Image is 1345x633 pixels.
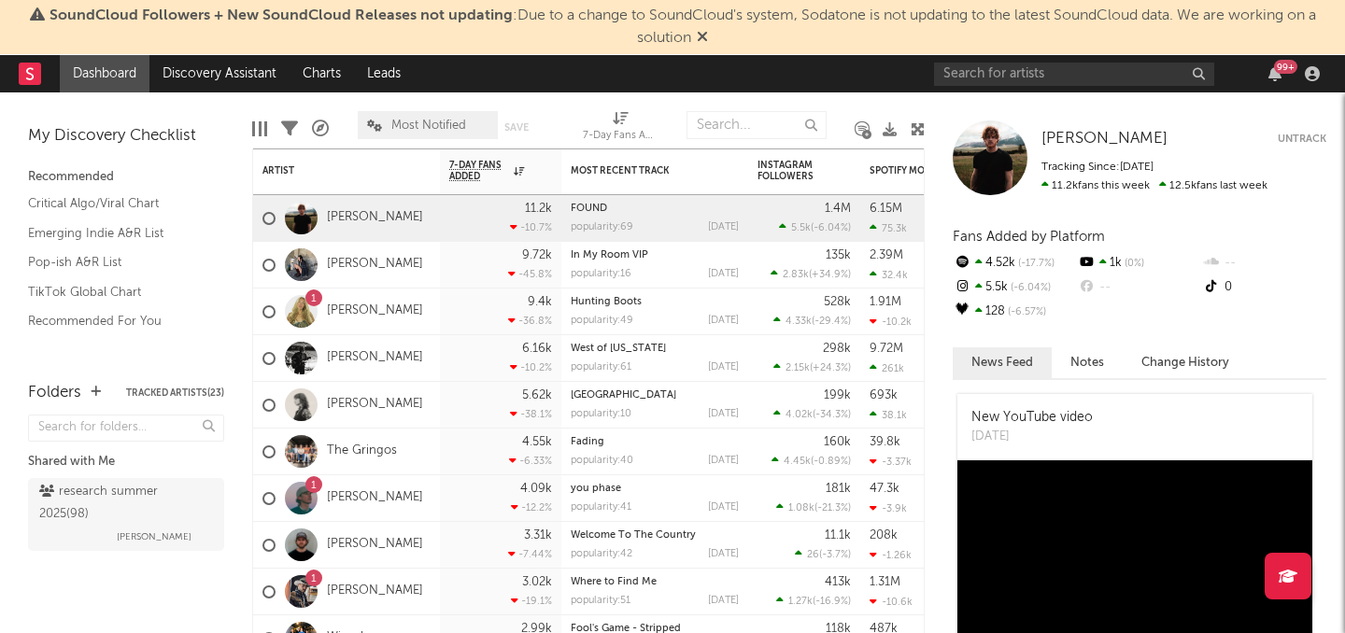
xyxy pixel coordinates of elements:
div: popularity: 69 [571,222,633,232]
div: A&R Pipeline [312,102,329,156]
div: My Discovery Checklist [28,125,224,148]
div: -6.33 % [509,455,552,467]
div: 261k [870,362,904,374]
div: 298k [823,343,851,355]
div: 4.09k [520,483,552,495]
button: News Feed [953,347,1052,378]
button: Change History [1123,347,1248,378]
div: -45.8 % [508,268,552,280]
span: [PERSON_NAME] [1041,131,1168,147]
div: [DATE] [708,596,739,606]
div: 181k [826,483,851,495]
div: Most Recent Track [571,165,711,176]
input: Search... [687,111,827,139]
a: [PERSON_NAME] [327,584,423,599]
a: you phase [571,484,621,494]
div: 11.1k [825,529,851,542]
div: Recommended [28,166,224,189]
div: New YouTube video [971,408,1093,428]
div: Fading [571,437,739,447]
div: 47.3k [870,483,899,495]
a: [PERSON_NAME] [327,397,423,413]
div: -1.26k [870,549,912,561]
div: popularity: 49 [571,316,633,326]
a: TikTok Global Chart [28,282,205,302]
div: [DATE] [708,456,739,466]
div: 5.62k [522,389,552,401]
a: [PERSON_NAME] [327,490,423,506]
div: 1.31M [870,576,900,588]
div: -10.2 % [510,361,552,373]
span: 4.45k [784,457,811,467]
span: Fans Added by Platform [953,230,1105,244]
div: -36.8 % [508,315,552,327]
div: 3.02k [522,576,552,588]
span: -29.4 % [814,316,848,327]
div: [DATE] [708,269,739,279]
span: 5.5k [791,223,811,233]
span: -3.7 % [822,550,848,560]
span: +34.9 % [812,270,848,280]
a: Leads [354,55,414,92]
div: 6.15M [870,203,902,215]
span: [PERSON_NAME] [117,526,191,548]
div: 199k [824,389,851,401]
div: 4.52k [953,251,1077,275]
div: 32.4k [870,269,908,281]
a: Emerging Indie A&R List [28,223,205,244]
div: Folders [28,382,81,404]
span: 1.27k [788,597,813,607]
div: Instagram Followers [757,160,823,182]
a: In My Room VIP [571,250,648,260]
div: [DATE] [971,428,1093,446]
div: research summer 2025 ( 98 ) [39,481,208,526]
span: -6.04 % [1008,283,1051,293]
div: Hunting Boots [571,297,739,307]
input: Search for artists [934,63,1214,86]
a: FOUND [571,204,607,214]
span: -6.04 % [814,223,848,233]
span: Tracking Since: [DATE] [1041,162,1154,173]
a: The Gringos [327,443,397,459]
div: popularity: 16 [571,269,631,279]
div: Artist [262,165,403,176]
a: Recommended For You [28,311,205,331]
input: Search for folders... [28,415,224,442]
button: Save [504,122,529,133]
div: -38.1 % [510,408,552,420]
div: [DATE] [708,549,739,559]
span: 11.2k fans this week [1041,180,1150,191]
a: [PERSON_NAME] [327,537,423,553]
a: [PERSON_NAME] [327,257,423,273]
div: ( ) [773,408,851,420]
a: Where to Find Me [571,577,657,587]
span: 2.83k [783,270,809,280]
div: -10.7 % [510,221,552,233]
div: popularity: 41 [571,502,631,513]
a: Welcome To The Country [571,530,696,541]
div: 39.8k [870,436,900,448]
a: Charts [290,55,354,92]
div: 38.1k [870,409,907,421]
div: [DATE] [708,362,739,373]
span: Dismiss [697,31,708,46]
div: Welcome To The Country [571,530,739,541]
a: research summer 2025(98)[PERSON_NAME] [28,478,224,551]
div: 75.3k [870,222,907,234]
div: In My Room VIP [571,250,739,260]
a: Fading [571,437,604,447]
div: 2.39M [870,249,903,261]
div: ( ) [776,595,851,607]
div: popularity: 10 [571,409,631,419]
div: -- [1202,251,1326,275]
span: 0 % [1122,259,1144,269]
div: 4.55k [522,436,552,448]
div: 9.72M [870,343,903,355]
div: 208k [870,529,898,542]
span: +24.3 % [813,363,848,373]
div: [DATE] [708,502,739,513]
div: [DATE] [708,222,739,232]
div: ( ) [773,361,851,373]
span: : Due to a change to SoundCloud's system, Sodatone is not updating to the latest SoundCloud data.... [50,8,1316,46]
div: Spotify Monthly Listeners [870,165,1010,176]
